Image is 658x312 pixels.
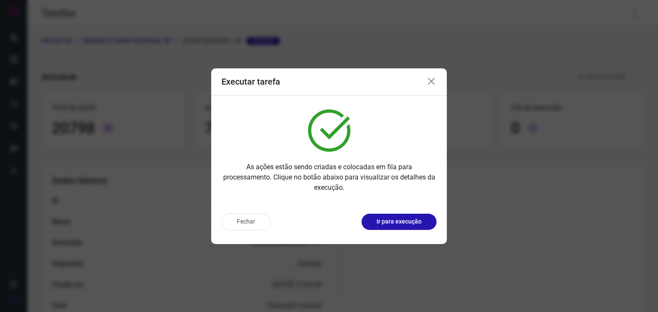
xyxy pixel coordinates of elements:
[362,214,437,230] button: Ir para execução
[377,217,422,226] p: Ir para execução
[221,77,280,87] h3: Executar tarefa
[221,213,271,230] button: Fechar
[308,109,350,152] img: verified.svg
[221,162,437,193] p: As ações estão sendo criadas e colocadas em fila para processamento. Clique no botão abaixo para ...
